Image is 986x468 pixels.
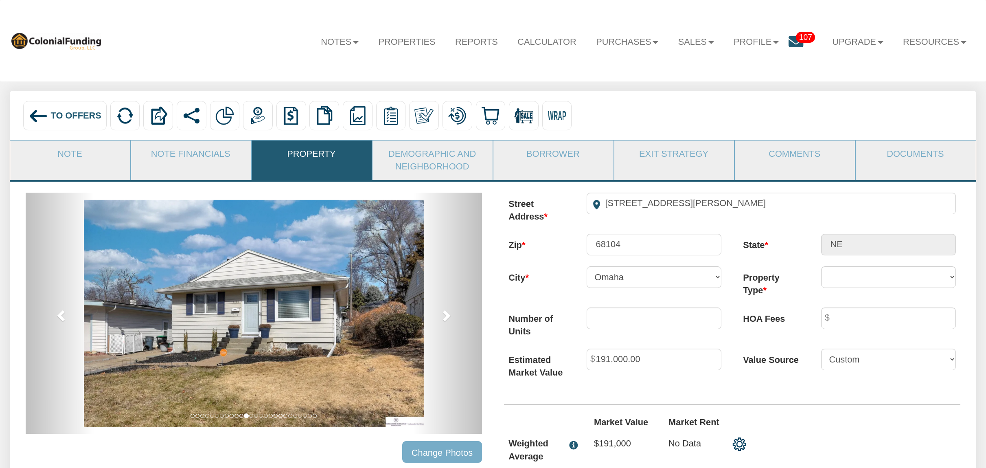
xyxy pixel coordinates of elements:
a: Profile [724,28,789,56]
img: copy.png [315,106,334,125]
a: Reports [445,28,508,56]
a: Exit Strategy [614,141,734,167]
img: export.svg [149,106,168,125]
img: partial.png [215,106,234,125]
label: HOA Fees [732,308,811,325]
a: Comments [735,141,854,167]
img: wrap.svg [548,106,566,125]
img: reports.png [348,106,367,125]
a: Sales [668,28,724,56]
a: Documents [856,141,975,167]
a: Note [10,141,129,167]
a: 107 [789,28,822,60]
label: Estimated Market Value [498,349,576,379]
a: Note Financials [131,141,250,167]
label: Number of Units [498,308,576,338]
label: State [732,234,811,251]
p: $191,000 [594,437,647,450]
a: Calculator [508,28,586,56]
label: Property Type [732,266,811,297]
img: 574559 [84,200,424,427]
a: Resources [893,28,976,56]
img: make_own.png [414,106,433,125]
img: share.svg [182,106,201,125]
label: Zip [498,234,576,251]
img: serviceOrders.png [381,106,400,125]
a: Property [252,141,371,167]
a: Notes [311,28,368,56]
img: settings.png [732,437,747,451]
input: Change Photos [402,441,482,463]
a: Purchases [586,28,668,56]
img: payment.png [248,106,267,125]
label: Street Address [498,193,576,223]
a: Properties [368,28,445,56]
label: Market Value [583,416,657,428]
span: 107 [796,32,815,43]
p: No Data [668,437,721,450]
a: Borrower [493,141,613,167]
div: Weighted Average [508,437,564,462]
img: 569736 [10,31,102,50]
img: history.png [282,106,300,125]
img: back_arrow_left_icon.svg [28,106,48,126]
label: Market Rent [657,416,732,428]
a: Demographic and Neighborhood [372,141,492,180]
img: loan_mod.png [448,106,467,125]
img: buy.svg [481,106,500,125]
label: City [498,266,576,284]
img: for_sale.png [514,106,533,125]
a: Upgrade [822,28,893,56]
span: To Offers [51,110,101,121]
label: Value Source [732,349,811,366]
